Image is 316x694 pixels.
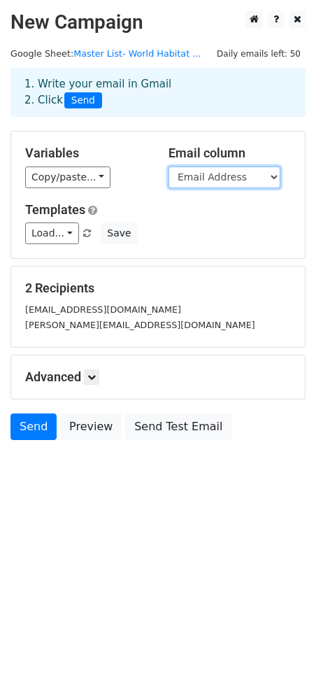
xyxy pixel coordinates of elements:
[60,413,122,440] a: Preview
[10,413,57,440] a: Send
[25,202,85,217] a: Templates
[101,222,137,244] button: Save
[25,304,181,315] small: [EMAIL_ADDRESS][DOMAIN_NAME]
[25,222,79,244] a: Load...
[25,281,291,296] h5: 2 Recipients
[246,627,316,694] iframe: Chat Widget
[125,413,231,440] a: Send Test Email
[14,76,302,108] div: 1. Write your email in Gmail 2. Click
[73,48,201,59] a: Master List- World Habitat ...
[10,10,306,34] h2: New Campaign
[212,46,306,62] span: Daily emails left: 50
[212,48,306,59] a: Daily emails left: 50
[25,320,255,330] small: [PERSON_NAME][EMAIL_ADDRESS][DOMAIN_NAME]
[64,92,102,109] span: Send
[10,48,201,59] small: Google Sheet:
[25,146,148,161] h5: Variables
[25,369,291,385] h5: Advanced
[25,167,110,188] a: Copy/paste...
[168,146,291,161] h5: Email column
